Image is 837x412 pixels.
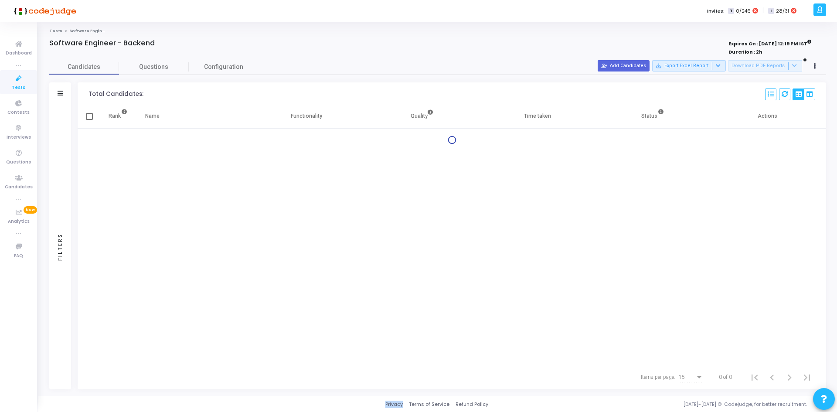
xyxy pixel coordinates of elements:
button: Previous page [763,368,781,386]
th: Functionality [249,104,364,129]
span: Contests [7,109,30,116]
mat-select: Items per page: [679,375,703,381]
div: Filters [56,199,64,295]
a: Refund Policy [456,401,488,408]
span: Candidates [5,184,33,191]
strong: Expires On : [DATE] 12:19 PM IST [728,38,812,48]
span: Questions [119,62,189,72]
div: 0 of 0 [719,373,732,381]
h4: Software Engineer - Backend [49,39,155,48]
button: Add Candidates [598,60,650,72]
span: FAQ [14,252,23,260]
button: First page [746,368,763,386]
div: Name [145,111,160,121]
th: Status [595,104,711,129]
strong: Duration : 2h [728,48,762,55]
span: Questions [6,159,31,166]
button: Download PDF Reports [728,60,802,72]
mat-icon: person_add_alt [601,63,607,69]
span: 28/31 [776,7,789,15]
img: logo [11,2,76,20]
span: Tests [12,84,25,92]
span: I [768,8,774,14]
div: Total Candidates: [88,91,143,98]
span: Interviews [7,134,31,141]
div: Time taken [524,111,551,121]
div: Items per page: [641,373,675,381]
th: Quality [364,104,480,129]
label: Invites: [707,7,725,15]
a: Tests [49,28,62,34]
div: View Options [793,89,815,100]
th: Actions [711,104,826,129]
span: | [762,6,764,15]
button: Next page [781,368,798,386]
th: Rank [99,104,136,129]
a: Privacy [385,401,403,408]
div: [DATE]-[DATE] © Codejudge, for better recruitment. [488,401,826,408]
span: Analytics [8,218,30,225]
button: Last page [798,368,816,386]
span: Configuration [204,62,243,72]
a: Terms of Service [409,401,449,408]
mat-icon: save_alt [656,63,662,69]
nav: breadcrumb [49,28,826,34]
button: Export Excel Report [652,60,726,72]
span: New [24,206,37,214]
span: Candidates [49,62,119,72]
span: 15 [679,374,685,380]
span: 0/246 [736,7,751,15]
span: Software Engineer - Backend [69,28,133,34]
span: T [728,8,734,14]
span: Dashboard [6,50,32,57]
